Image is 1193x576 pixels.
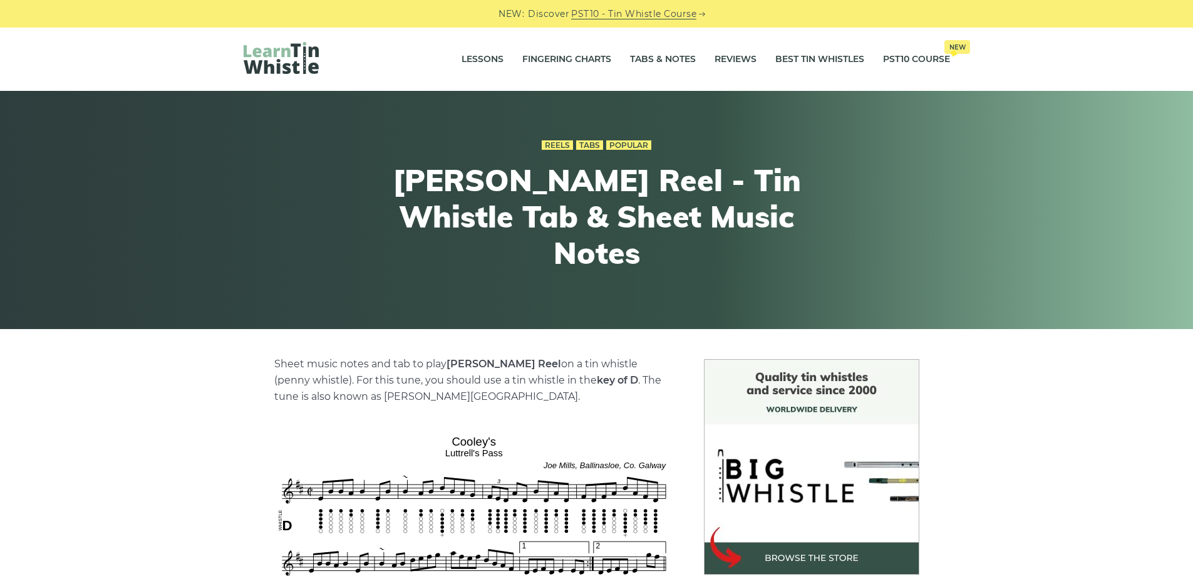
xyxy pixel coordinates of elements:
[274,356,674,405] p: Sheet music notes and tab to play on a tin whistle (penny whistle). For this tune, you should use...
[606,140,651,150] a: Popular
[244,42,319,74] img: LearnTinWhistle.com
[597,374,638,386] strong: key of D
[542,140,573,150] a: Reels
[630,44,696,75] a: Tabs & Notes
[775,44,864,75] a: Best Tin Whistles
[944,40,970,54] span: New
[883,44,950,75] a: PST10 CourseNew
[715,44,757,75] a: Reviews
[447,358,561,370] strong: [PERSON_NAME] Reel
[462,44,504,75] a: Lessons
[366,162,827,271] h1: [PERSON_NAME] Reel - Tin Whistle Tab & Sheet Music Notes
[704,359,919,575] img: BigWhistle Tin Whistle Store
[576,140,603,150] a: Tabs
[522,44,611,75] a: Fingering Charts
